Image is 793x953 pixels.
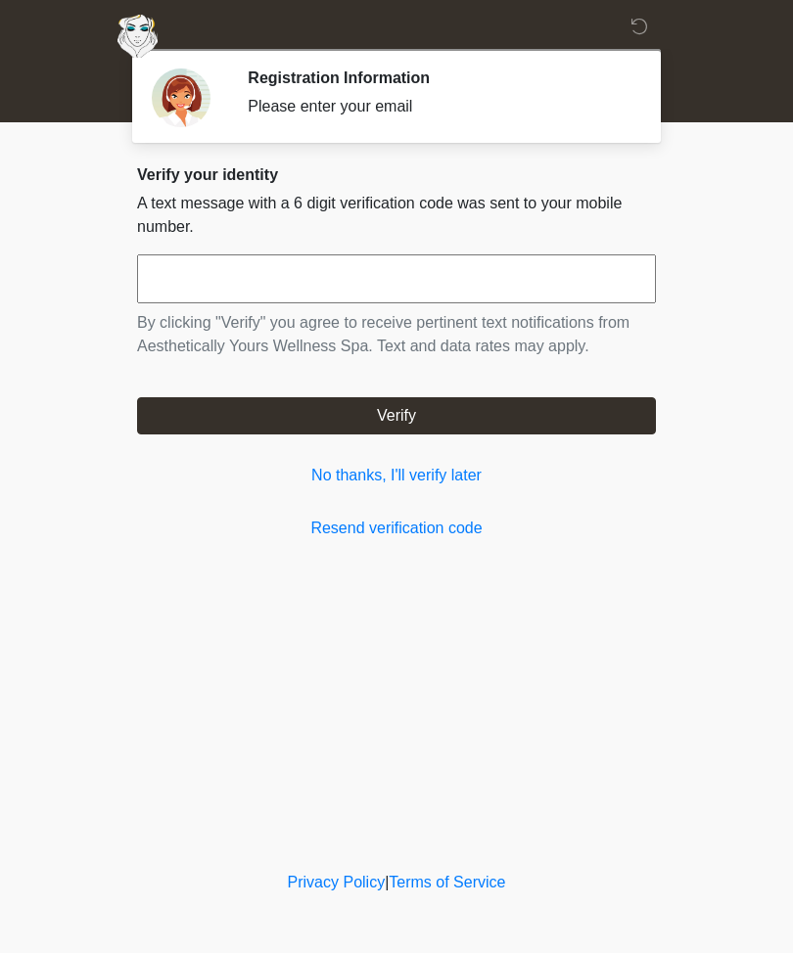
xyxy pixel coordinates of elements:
a: | [385,874,389,890]
div: Please enter your email [248,95,627,118]
h2: Verify your identity [137,165,656,184]
a: Privacy Policy [288,874,386,890]
a: Resend verification code [137,517,656,540]
a: No thanks, I'll verify later [137,464,656,487]
img: Aesthetically Yours Wellness Spa Logo [117,15,158,58]
img: Agent Avatar [152,68,210,127]
p: By clicking "Verify" you agree to receive pertinent text notifications from Aesthetically Yours W... [137,311,656,358]
a: Terms of Service [389,874,505,890]
p: A text message with a 6 digit verification code was sent to your mobile number. [137,192,656,239]
button: Verify [137,397,656,434]
h2: Registration Information [248,68,627,87]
